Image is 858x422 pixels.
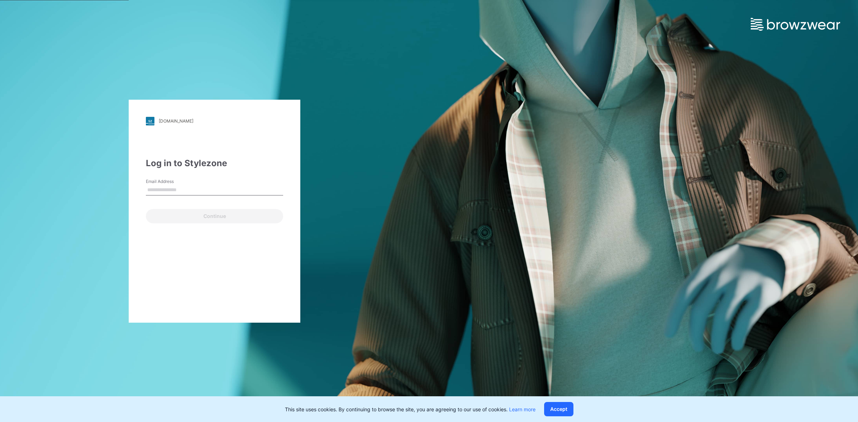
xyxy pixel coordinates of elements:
a: Learn more [509,406,536,412]
img: browzwear-logo.e42bd6dac1945053ebaf764b6aa21510.svg [751,18,840,31]
div: Log in to Stylezone [146,157,283,170]
a: [DOMAIN_NAME] [146,117,283,125]
img: stylezone-logo.562084cfcfab977791bfbf7441f1a819.svg [146,117,154,125]
p: This site uses cookies. By continuing to browse the site, you are agreeing to our use of cookies. [285,406,536,413]
div: [DOMAIN_NAME] [159,118,193,124]
label: Email Address [146,178,196,185]
button: Accept [544,402,573,416]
